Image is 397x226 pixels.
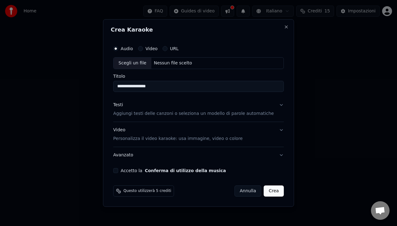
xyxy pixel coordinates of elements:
button: TestiAggiungi testi delle canzoni o seleziona un modello di parole automatiche [113,97,284,122]
button: Crea [264,185,284,197]
label: Audio [121,46,133,51]
label: Accetto la [121,168,226,173]
span: Questo utilizzerà 5 crediti [123,189,171,193]
p: Aggiungi testi delle canzoni o seleziona un modello di parole automatiche [113,111,274,117]
div: Nessun file scelto [151,60,194,66]
button: VideoPersonalizza il video karaoke: usa immagine, video o colore [113,122,284,147]
label: Video [145,46,158,51]
label: URL [170,46,179,51]
div: Testi [113,102,123,108]
label: Titolo [113,74,284,78]
p: Personalizza il video karaoke: usa immagine, video o colore [113,136,243,142]
h2: Crea Karaoke [111,27,286,33]
div: Video [113,127,243,142]
button: Annulla [234,185,261,197]
div: Scegli un file [114,58,151,69]
button: Avanzato [113,147,284,163]
button: Accetto la [145,168,226,173]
